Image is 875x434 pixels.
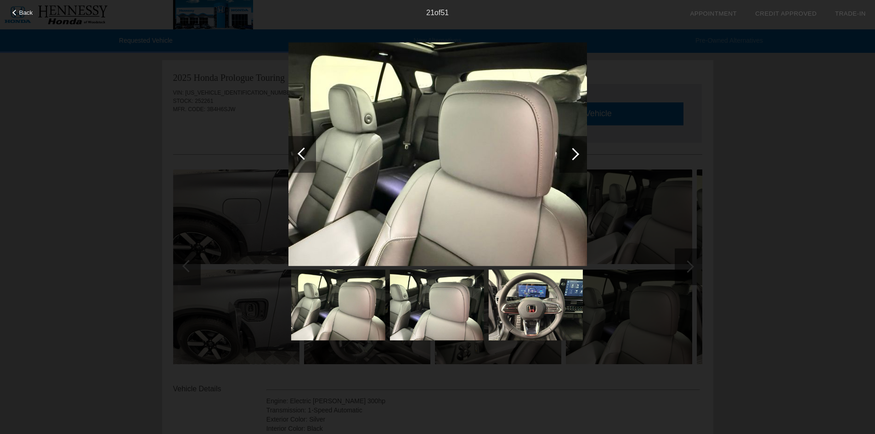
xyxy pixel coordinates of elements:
span: 21 [426,9,435,17]
img: 3cfd3160-dcee-4ba3-801b-2f3f52203a57.jpeg [390,270,484,340]
a: Trade-In [835,10,866,17]
img: 3cdba55d-9365-44f5-bb57-6210c99a6be4.jpeg [488,270,582,340]
a: Credit Approved [755,10,817,17]
a: Appointment [690,10,737,17]
img: 541541ae-4719-49a0-8787-4a68f9bbc82f.jpeg [291,270,385,340]
span: 51 [440,9,449,17]
img: 541541ae-4719-49a0-8787-4a68f9bbc82f.jpeg [288,42,587,266]
span: Back [19,9,33,16]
